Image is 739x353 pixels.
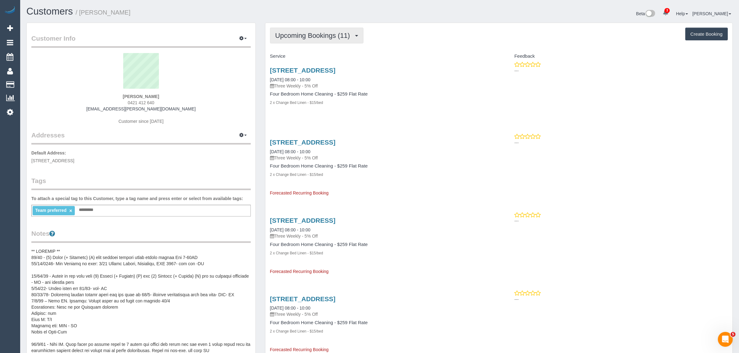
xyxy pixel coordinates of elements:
p: --- [514,218,728,224]
h4: Four Bedroom Home Cleaning - $259 Flat Rate [270,92,494,97]
a: [STREET_ADDRESS] [270,67,336,74]
label: To attach a special tag to this Customer, type a tag name and press enter or select from availabl... [31,195,243,202]
h4: Four Bedroom Home Cleaning - $259 Flat Rate [270,163,494,169]
small: 2 x Change Bed Linen - $15/bed [270,251,323,255]
a: [STREET_ADDRESS] [270,295,336,302]
a: Customers [26,6,73,17]
img: New interface [645,10,655,18]
a: [STREET_ADDRESS] [270,217,336,224]
span: Team preferred [35,208,66,213]
iframe: Intercom live chat [718,332,733,347]
p: Three Weekly - 5% Off [270,155,494,161]
small: / [PERSON_NAME] [76,9,131,16]
label: Default Address: [31,150,66,156]
span: 3 [665,8,670,13]
small: 2 x Change Bed Linen - $15/bed [270,329,323,333]
a: [STREET_ADDRESS] [270,139,336,146]
h4: Four Bedroom Home Cleaning - $259 Flat Rate [270,320,494,325]
legend: Customer Info [31,34,251,48]
p: --- [514,140,728,146]
img: Automaid Logo [4,6,16,15]
strong: [PERSON_NAME] [123,94,159,99]
a: [DATE] 08:00 - 10:00 [270,227,310,232]
a: Help [676,11,688,16]
small: 2 x Change Bed Linen - $15/bed [270,101,323,105]
a: [DATE] 08:00 - 10:00 [270,77,310,82]
a: [EMAIL_ADDRESS][PERSON_NAME][DOMAIN_NAME] [86,106,196,111]
span: Upcoming Bookings (11) [275,32,353,39]
button: Upcoming Bookings (11) [270,28,363,43]
legend: Notes [31,229,251,243]
a: [DATE] 08:00 - 10:00 [270,306,310,311]
h4: Four Bedroom Home Cleaning - $259 Flat Rate [270,242,494,247]
a: × [69,208,72,213]
a: 3 [660,6,672,20]
button: Create Booking [685,28,728,41]
span: Forecasted Recurring Booking [270,190,329,195]
span: Customer since [DATE] [119,119,164,124]
h4: Service [270,54,494,59]
span: [STREET_ADDRESS] [31,158,74,163]
h4: Feedback [503,54,728,59]
span: 5 [731,332,736,337]
p: --- [514,296,728,302]
small: 2 x Change Bed Linen - $15/bed [270,172,323,177]
span: Forecasted Recurring Booking [270,269,329,274]
p: Three Weekly - 5% Off [270,233,494,239]
p: --- [514,68,728,74]
legend: Tags [31,176,251,190]
span: 0421 412 640 [128,100,155,105]
p: Three Weekly - 5% Off [270,311,494,317]
span: Forecasted Recurring Booking [270,347,329,352]
p: Three Weekly - 5% Off [270,83,494,89]
a: [DATE] 08:00 - 10:00 [270,149,310,154]
a: [PERSON_NAME] [692,11,731,16]
a: Beta [636,11,656,16]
